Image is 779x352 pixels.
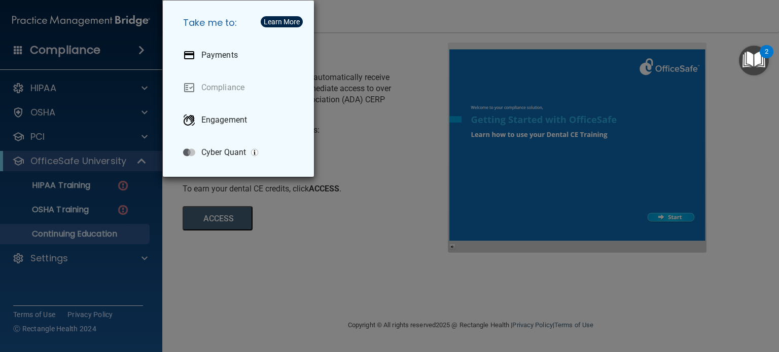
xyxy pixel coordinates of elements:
[175,138,306,167] a: Cyber Quant
[201,147,246,158] p: Cyber Quant
[765,52,768,65] div: 2
[201,50,238,60] p: Payments
[175,41,306,69] a: Payments
[175,73,306,102] a: Compliance
[264,18,300,25] div: Learn More
[261,16,303,27] button: Learn More
[739,46,769,75] button: Open Resource Center, 2 new notifications
[175,106,306,134] a: Engagement
[175,9,306,37] h5: Take me to:
[201,115,247,125] p: Engagement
